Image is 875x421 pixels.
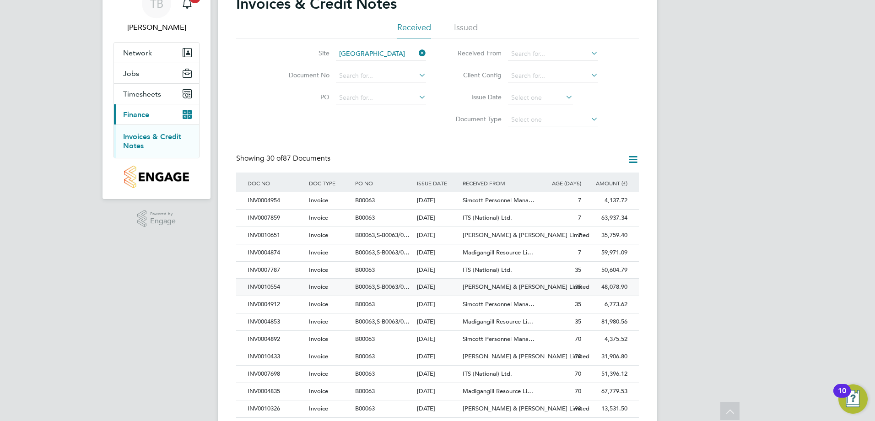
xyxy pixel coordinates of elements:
span: Simcott Personnel Mana… [463,335,535,343]
div: [DATE] [415,227,461,244]
li: Issued [454,22,478,38]
button: Finance [114,104,199,124]
div: 4,137.72 [583,192,630,209]
div: 13,531.50 [583,400,630,417]
span: [PERSON_NAME] & [PERSON_NAME] Limited [463,283,589,291]
div: AGE (DAYS) [537,173,583,194]
span: 35 [575,283,581,291]
div: [DATE] [415,313,461,330]
span: B00063 [355,405,375,412]
div: INV0004853 [245,313,307,330]
div: INV0004912 [245,296,307,313]
span: ITS (National) Ltd. [463,370,512,378]
span: B00063 [355,387,375,395]
div: INV0010554 [245,279,307,296]
span: Invoice [309,266,328,274]
span: B00063 [355,352,375,360]
div: 51,396.12 [583,366,630,383]
div: 31,906.80 [583,348,630,365]
span: ITS (National) Ltd. [463,214,512,221]
span: 35 [575,318,581,325]
div: PO NO [353,173,414,194]
span: B00063 [355,196,375,204]
div: 4,375.52 [583,331,630,348]
div: DOC TYPE [307,173,353,194]
span: Invoice [309,335,328,343]
span: Invoice [309,387,328,395]
div: DOC NO [245,173,307,194]
div: Finance [114,124,199,158]
input: Search for... [508,48,598,60]
span: 7 [578,196,581,204]
div: [DATE] [415,210,461,227]
span: Invoice [309,231,328,239]
div: INV0010433 [245,348,307,365]
div: 6,773.62 [583,296,630,313]
span: Invoice [309,352,328,360]
div: ISSUE DATE [415,173,461,194]
div: 50,604.79 [583,262,630,279]
span: 7 [578,248,581,256]
span: 70 [575,387,581,395]
input: Select one [508,92,573,104]
label: Client Config [449,71,502,79]
div: INV0010651 [245,227,307,244]
span: Simcott Personnel Mana… [463,300,535,308]
div: AMOUNT (£) [583,173,630,194]
span: [PERSON_NAME] & [PERSON_NAME] Limited [463,405,589,412]
label: PO [277,93,329,101]
div: INV0004835 [245,383,307,400]
div: [DATE] [415,192,461,209]
span: [PERSON_NAME] & [PERSON_NAME] Limited [463,231,589,239]
span: Network [123,49,152,57]
span: 70 [575,370,581,378]
label: Site [277,49,329,57]
span: B00063,S-B0063/0… [355,283,410,291]
button: Network [114,43,199,63]
div: [DATE] [415,331,461,348]
a: Powered byEngage [137,210,176,227]
span: B00063 [355,266,375,274]
span: B00063,S-B0063/0… [355,318,410,325]
div: INV0007787 [245,262,307,279]
div: [DATE] [415,279,461,296]
span: B00063 [355,370,375,378]
span: Madigangill Resource Li… [463,318,533,325]
span: 7 [578,214,581,221]
img: countryside-properties-logo-retina.png [124,166,189,188]
span: Powered by [150,210,176,218]
span: Simcott Personnel Mana… [463,196,535,204]
span: Finance [123,110,149,119]
input: Search for... [336,48,426,60]
div: [DATE] [415,244,461,261]
div: 59,971.09 [583,244,630,261]
span: Engage [150,217,176,225]
span: [PERSON_NAME] & [PERSON_NAME] Limited [463,352,589,360]
span: Invoice [309,283,328,291]
button: Timesheets [114,84,199,104]
div: 81,980.56 [583,313,630,330]
span: 70 [575,335,581,343]
span: 70 [575,352,581,360]
input: Select one [508,113,598,126]
span: Invoice [309,318,328,325]
label: Document Type [449,115,502,123]
span: Madigangill Resource Li… [463,248,533,256]
input: Search for... [336,92,426,104]
span: Madigangill Resource Li… [463,387,533,395]
label: Received From [449,49,502,57]
span: B00063,S-B0063/0… [355,231,410,239]
a: Invoices & Credit Notes [123,132,181,150]
span: 35 [575,300,581,308]
span: 30 of [266,154,283,163]
span: Invoice [309,300,328,308]
span: 7 [578,231,581,239]
span: Invoice [309,214,328,221]
span: 98 [575,405,581,412]
span: Tameem Bachour [113,22,200,33]
div: INV0007698 [245,366,307,383]
li: Received [397,22,431,38]
div: [DATE] [415,296,461,313]
button: Jobs [114,63,199,83]
div: [DATE] [415,400,461,417]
